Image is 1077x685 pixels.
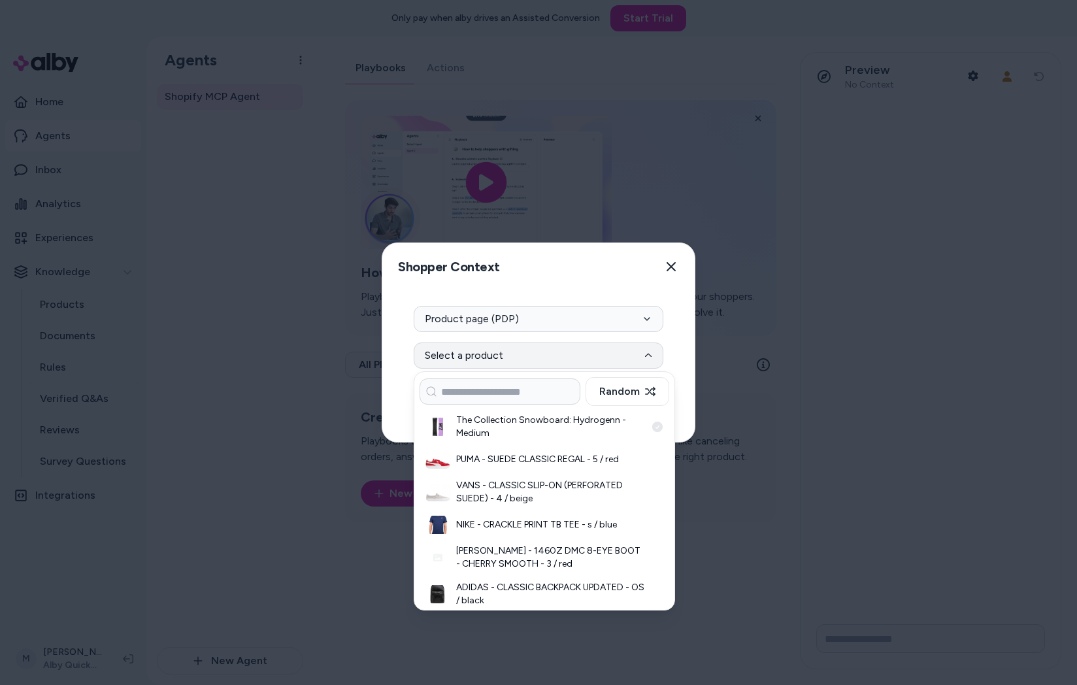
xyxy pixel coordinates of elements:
button: Select a product [414,342,663,369]
h3: ADIDAS - CLASSIC BACKPACK UPDATED - OS / black [456,581,646,607]
h2: Shopper Context [393,254,500,280]
button: Random [586,377,669,406]
img: VANS - CLASSIC SLIP-ON (PERFORATED SUEDE) - 4 / beige [425,483,451,501]
img: The Collection Snowboard: Hydrogenn - Medium [425,418,451,436]
h3: The Collection Snowboard: Hydrogenn - Medium [456,414,646,440]
h3: PUMA - SUEDE CLASSIC REGAL - 5 / red [456,453,646,466]
h3: [PERSON_NAME] - 1460Z DMC 8-EYE BOOT - CHERRY SMOOTH - 3 / red [456,544,646,571]
h3: NIKE - CRACKLE PRINT TB TEE - s / blue [456,518,646,531]
img: NIKE - CRACKLE PRINT TB TEE - s / blue [425,516,451,534]
img: ADIDAS - CLASSIC BACKPACK UPDATED - OS / black [425,585,451,603]
img: PUMA - SUEDE CLASSIC REGAL - 5 / red [425,450,451,469]
h3: VANS - CLASSIC SLIP-ON (PERFORATED SUEDE) - 4 / beige [456,479,646,505]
